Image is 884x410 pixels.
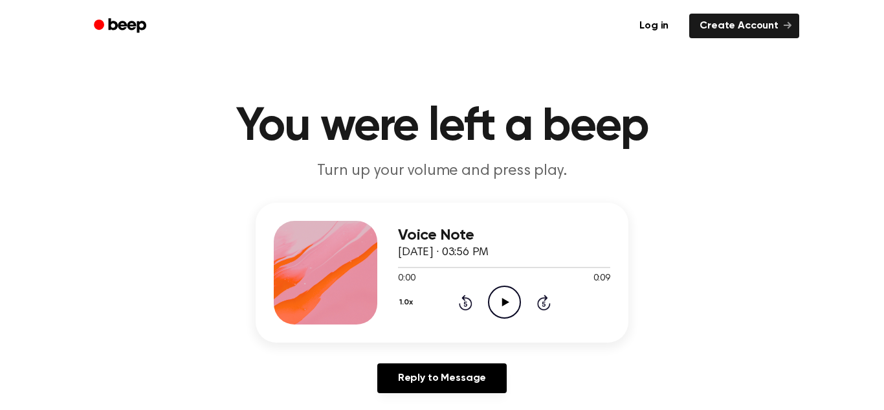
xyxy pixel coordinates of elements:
[398,272,415,286] span: 0:00
[689,14,799,38] a: Create Account
[377,363,507,393] a: Reply to Message
[398,227,610,244] h3: Voice Note
[398,291,417,313] button: 1.0x
[398,247,489,258] span: [DATE] · 03:56 PM
[193,161,691,182] p: Turn up your volume and press play.
[593,272,610,286] span: 0:09
[626,11,681,41] a: Log in
[85,14,158,39] a: Beep
[111,104,773,150] h1: You were left a beep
